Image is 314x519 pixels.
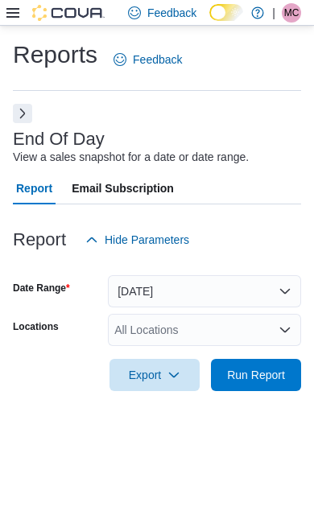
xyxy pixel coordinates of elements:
[32,5,105,21] img: Cova
[109,359,200,391] button: Export
[284,3,300,23] span: MC
[209,21,210,22] span: Dark Mode
[279,323,291,336] button: Open list of options
[13,130,105,149] h3: End Of Day
[13,149,249,166] div: View a sales snapshot for a date or date range.
[107,43,188,76] a: Feedback
[13,230,66,249] h3: Report
[227,367,285,383] span: Run Report
[119,359,190,391] span: Export
[105,232,189,248] span: Hide Parameters
[211,359,301,391] button: Run Report
[13,104,32,123] button: Next
[108,275,301,307] button: [DATE]
[13,320,59,333] label: Locations
[209,4,243,21] input: Dark Mode
[147,5,196,21] span: Feedback
[13,39,97,71] h1: Reports
[13,282,70,295] label: Date Range
[79,224,196,256] button: Hide Parameters
[282,3,301,23] div: Mike Cochrane
[16,172,52,204] span: Report
[72,172,174,204] span: Email Subscription
[272,3,275,23] p: |
[133,51,182,68] span: Feedback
